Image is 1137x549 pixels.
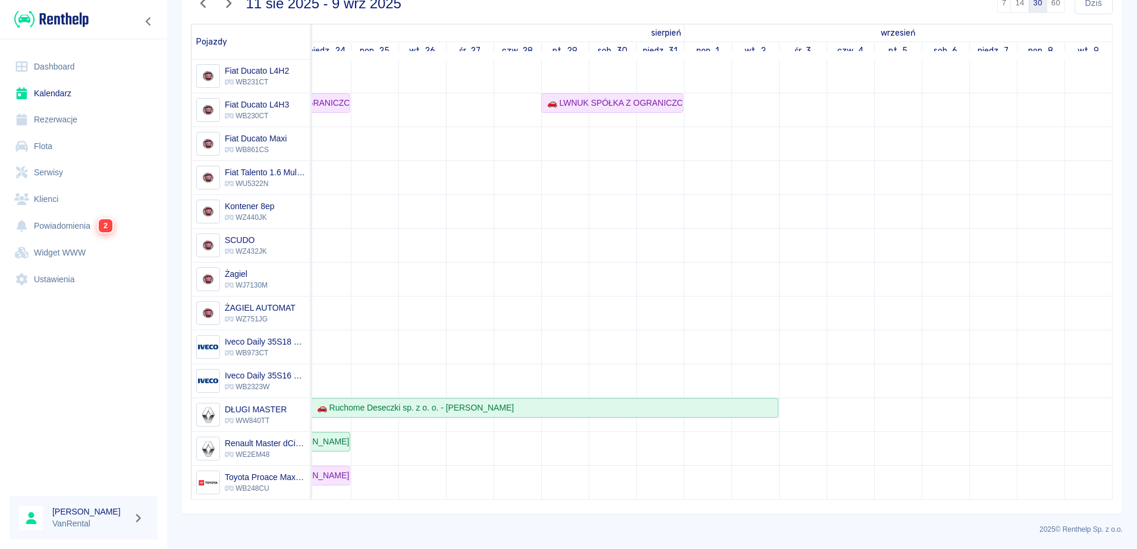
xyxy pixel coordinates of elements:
a: 27 sierpnia 2025 [456,42,484,59]
p: 2025 © Renthelp Sp. z o.o. [181,524,1123,535]
a: Renthelp logo [10,10,89,29]
a: 1 września 2025 [878,24,918,42]
img: Image [198,67,218,86]
a: 5 września 2025 [885,42,911,59]
img: Image [198,439,218,459]
h6: Kontener 8ep [225,200,274,212]
a: Klienci [10,186,158,213]
span: 2 [99,219,112,232]
p: WW840TT [225,415,287,426]
h6: Fiat Ducato L4H2 [225,65,289,77]
a: Dashboard [10,53,158,80]
div: 🚗 LWNUK SPÓŁKA Z OGRANICZONĄ ODPOWIEDZIALNOŚCIĄ - [PERSON_NAME] [542,97,682,109]
p: VanRental [52,518,128,530]
h6: Iveco Daily 35S18 Euro 6 L4H3 [225,336,305,348]
h6: Fiat Talento 1.6 Multijet L2H1 Base [225,166,305,178]
p: WB2323W [225,381,305,392]
img: Image [198,304,218,323]
a: 8 września 2025 [1025,42,1056,59]
img: Image [198,371,218,391]
p: WB248CU [225,483,305,494]
a: 11 sierpnia 2025 [648,24,684,42]
a: 4 września 2025 [834,42,866,59]
p: WU5322N [225,178,305,189]
a: 9 września 2025 [1075,42,1102,59]
h6: Żagiel [225,268,268,280]
a: 30 sierpnia 2025 [595,42,630,59]
h6: DŁUGI MASTER [225,403,287,415]
p: WE2EM48 [225,449,305,460]
img: Renthelp logo [14,10,89,29]
a: Flota [10,133,158,160]
img: Image [198,134,218,154]
a: Widget WWW [10,239,158,266]
a: 31 sierpnia 2025 [640,42,681,59]
a: Powiadomienia2 [10,212,158,239]
h6: [PERSON_NAME] [52,506,128,518]
img: Image [198,202,218,222]
img: Image [198,270,218,289]
a: 26 sierpnia 2025 [406,42,439,59]
h6: SCUDO [225,234,267,246]
img: Image [198,100,218,120]
img: Image [198,337,218,357]
p: WJ7130M [225,280,268,291]
img: Image [198,168,218,188]
a: 7 września 2025 [975,42,1012,59]
h6: Fiat Ducato Maxi [225,132,287,144]
img: Image [198,405,218,425]
span: Pojazdy [196,37,227,47]
p: WB231CT [225,77,289,87]
h6: Renault Master dCi L3H2 Business [225,437,305,449]
p: WZ751JG [225,314,296,324]
button: Zwiń nawigację [140,14,158,29]
img: Image [198,236,218,255]
h6: Iveco Daily 35S16 V (16m3) [225,370,305,381]
a: 29 sierpnia 2025 [549,42,580,59]
h6: Fiat Ducato L4H3 [225,99,289,111]
a: Rezerwacje [10,106,158,133]
a: 28 sierpnia 2025 [499,42,536,59]
a: 24 sierpnia 2025 [306,42,348,59]
div: 🚗 Ruchome Deseczki sp. z o. o. - [PERSON_NAME] [312,402,514,414]
p: WZ440JK [225,212,274,223]
a: 2 września 2025 [742,42,769,59]
a: Ustawienia [10,266,158,293]
p: WB861CS [225,144,287,155]
p: WZ432JK [225,246,267,257]
a: 6 września 2025 [931,42,961,59]
a: 25 sierpnia 2025 [357,42,393,59]
h6: Toyota Proace Max L4H2 Hak [225,471,305,483]
p: WB230CT [225,111,289,121]
img: Image [198,473,218,493]
a: Serwisy [10,159,158,186]
a: 3 września 2025 [791,42,815,59]
p: WB973CT [225,348,305,358]
a: 1 września 2025 [693,42,723,59]
a: Kalendarz [10,80,158,107]
h6: ŻAGIEL AUTOMAT [225,302,296,314]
